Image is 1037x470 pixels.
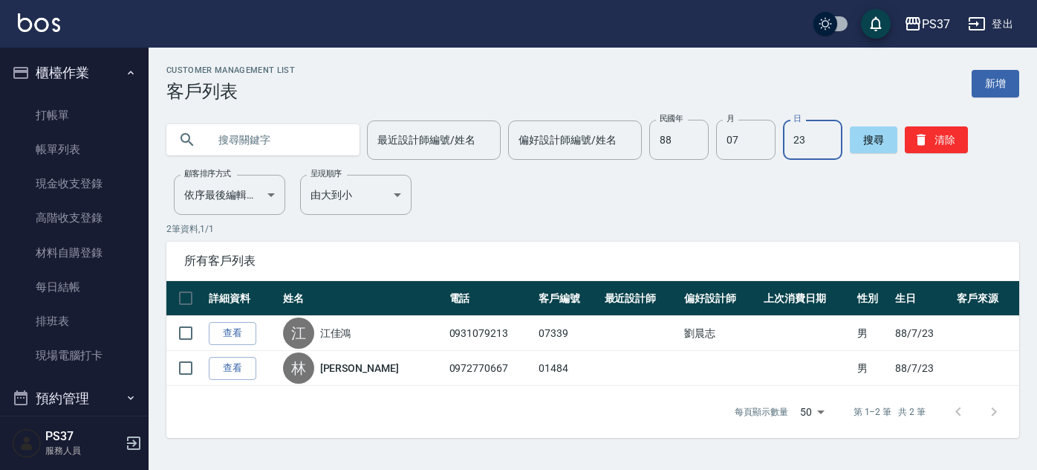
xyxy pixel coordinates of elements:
[320,361,399,376] a: [PERSON_NAME]
[300,175,412,215] div: 由大到小
[209,322,256,345] a: 查看
[680,316,760,351] td: 劉晨志
[6,54,143,92] button: 櫃檯作業
[793,113,801,124] label: 日
[660,113,683,124] label: 民國年
[891,351,953,386] td: 88/7/23
[209,357,256,380] a: 查看
[283,352,314,384] div: 林
[854,351,891,386] td: 男
[320,326,351,341] a: 江佳鴻
[18,13,60,32] img: Logo
[6,98,143,132] a: 打帳單
[6,379,143,418] button: 預約管理
[735,405,788,419] p: 每頁顯示數量
[166,222,1019,236] p: 2 筆資料, 1 / 1
[905,126,968,153] button: 清除
[166,65,295,75] h2: Customer Management List
[6,167,143,201] a: 現金收支登錄
[174,175,285,215] div: 依序最後編輯時間
[446,281,535,316] th: 電話
[446,351,535,386] td: 0972770667
[922,15,950,33] div: PS37
[854,316,891,351] td: 男
[898,9,956,39] button: PS37
[861,9,891,39] button: save
[535,281,601,316] th: 客戶編號
[850,126,897,153] button: 搜尋
[6,304,143,338] a: 排班表
[311,168,342,179] label: 呈現順序
[6,338,143,373] a: 現場電腦打卡
[794,392,830,432] div: 50
[184,254,1001,268] span: 所有客戶列表
[166,81,295,102] h3: 客戶列表
[854,405,926,419] p: 第 1–2 筆 共 2 筆
[601,281,680,316] th: 最近設計師
[891,281,953,316] th: 生日
[891,316,953,351] td: 88/7/23
[760,281,854,316] th: 上次消費日期
[972,70,1019,97] a: 新增
[854,281,891,316] th: 性別
[279,281,446,316] th: 姓名
[6,270,143,304] a: 每日結帳
[535,316,601,351] td: 07339
[6,132,143,167] a: 帳單列表
[680,281,760,316] th: 偏好設計師
[535,351,601,386] td: 01484
[446,316,535,351] td: 0931079213
[184,168,231,179] label: 顧客排序方式
[283,318,314,349] div: 江
[45,429,121,444] h5: PS37
[6,201,143,235] a: 高階收支登錄
[12,428,42,458] img: Person
[726,113,734,124] label: 月
[45,444,121,457] p: 服務人員
[208,120,348,160] input: 搜尋關鍵字
[953,281,1019,316] th: 客戶來源
[6,236,143,270] a: 材料自購登錄
[205,281,279,316] th: 詳細資料
[962,10,1019,38] button: 登出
